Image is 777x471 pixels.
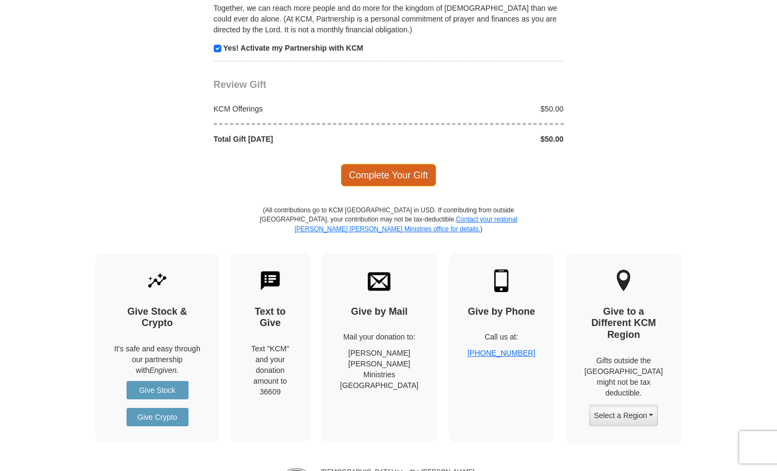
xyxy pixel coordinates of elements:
[259,269,282,292] img: text-to-give.svg
[249,306,291,329] h4: Text to Give
[467,349,535,357] a: [PHONE_NUMBER]
[214,79,267,90] span: Review Gift
[214,3,564,35] p: Together, we can reach more people and do more for the kingdom of [DEMOGRAPHIC_DATA] than we coul...
[584,306,663,341] h4: Give to a Different KCM Region
[208,103,389,114] div: KCM Offerings
[127,381,188,399] a: Give Stock
[368,269,390,292] img: envelope.svg
[249,343,291,397] div: Text "KCM" and your donation amount to 36609
[589,405,658,426] button: Select a Region
[467,331,535,342] p: Call us at:
[127,408,188,426] a: Give Crypto
[340,306,419,318] h4: Give by Mail
[114,306,200,329] h4: Give Stock & Crypto
[114,343,200,376] p: It's safe and easy through our partnership with
[467,306,535,318] h4: Give by Phone
[260,206,518,253] p: (All contributions go to KCM [GEOGRAPHIC_DATA] in USD. If contributing from outside [GEOGRAPHIC_D...
[341,164,436,186] span: Complete Your Gift
[389,134,570,144] div: $50.00
[490,269,513,292] img: mobile.svg
[389,103,570,114] div: $50.00
[146,269,169,292] img: give-by-stock.svg
[340,348,419,391] p: [PERSON_NAME] [PERSON_NAME] Ministries [GEOGRAPHIC_DATA]
[223,44,363,52] strong: Yes! Activate my Partnership with KCM
[340,331,419,342] p: Mail your donation to:
[208,134,389,144] div: Total Gift [DATE]
[616,269,631,292] img: other-region
[584,355,663,398] p: Gifts outside the [GEOGRAPHIC_DATA] might not be tax deductible.
[149,366,178,375] i: Engiven.
[295,216,517,232] a: Contact your regional [PERSON_NAME] [PERSON_NAME] Ministries office for details.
